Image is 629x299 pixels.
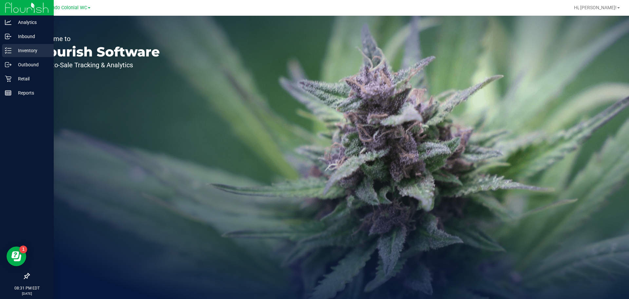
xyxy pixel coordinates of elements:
[5,61,11,68] inline-svg: Outbound
[5,19,11,26] inline-svg: Analytics
[3,291,51,296] p: [DATE]
[35,62,160,68] p: Seed-to-Sale Tracking & Analytics
[3,285,51,291] p: 08:31 PM EDT
[11,89,51,97] p: Reports
[35,35,160,42] p: Welcome to
[5,47,11,54] inline-svg: Inventory
[35,45,160,58] p: Flourish Software
[574,5,617,10] span: Hi, [PERSON_NAME]!
[7,246,26,266] iframe: Resource center
[11,61,51,69] p: Outbound
[11,18,51,26] p: Analytics
[11,32,51,40] p: Inbound
[5,33,11,40] inline-svg: Inbound
[5,75,11,82] inline-svg: Retail
[11,75,51,83] p: Retail
[19,246,27,253] iframe: Resource center unread badge
[5,90,11,96] inline-svg: Reports
[43,5,87,11] span: Orlando Colonial WC
[11,47,51,54] p: Inventory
